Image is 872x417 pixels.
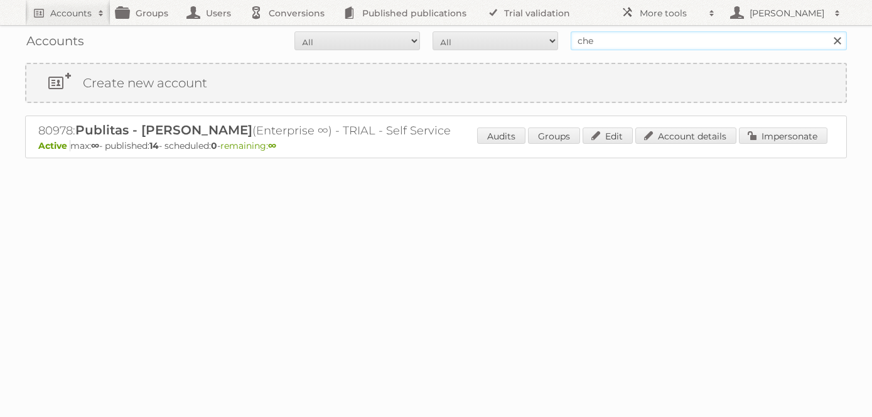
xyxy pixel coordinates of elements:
a: Account details [635,127,736,144]
h2: [PERSON_NAME] [746,7,828,19]
span: Active [38,140,70,151]
a: Impersonate [739,127,827,144]
a: Edit [583,127,633,144]
a: Groups [528,127,580,144]
strong: ∞ [268,140,276,151]
strong: ∞ [91,140,99,151]
p: max: - published: - scheduled: - [38,140,834,151]
strong: 0 [211,140,217,151]
span: Publitas - [PERSON_NAME] [75,122,252,138]
h2: 80978: (Enterprise ∞) - TRIAL - Self Service [38,122,478,139]
span: remaining: [220,140,276,151]
strong: 14 [149,140,159,151]
a: Audits [477,127,525,144]
a: Create new account [26,64,846,102]
h2: More tools [640,7,702,19]
h2: Accounts [50,7,92,19]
